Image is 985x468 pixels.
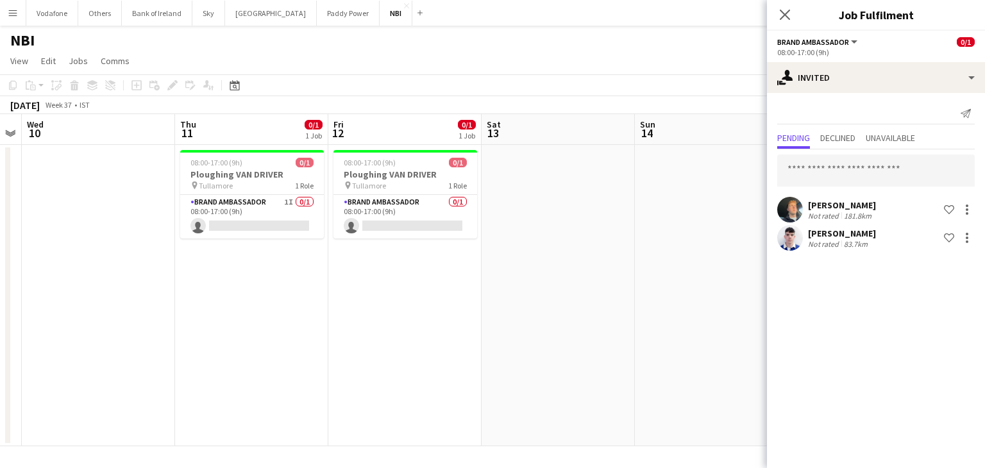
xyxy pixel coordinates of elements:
span: 1 Role [448,181,467,190]
button: Others [78,1,122,26]
span: 08:00-17:00 (9h) [344,158,396,167]
span: 0/1 [449,158,467,167]
span: Sun [640,119,655,130]
button: [GEOGRAPHIC_DATA] [225,1,317,26]
button: Vodafone [26,1,78,26]
span: 12 [332,126,344,140]
div: 08:00-17:00 (9h) [777,47,975,57]
h1: NBI [10,31,35,50]
span: 0/1 [957,37,975,47]
span: Tullamore [199,181,233,190]
span: Tullamore [352,181,386,190]
span: Wed [27,119,44,130]
a: View [5,53,33,69]
button: NBI [380,1,412,26]
app-job-card: 08:00-17:00 (9h)0/1Ploughing VAN DRIVER Tullamore1 RoleBrand Ambassador0/108:00-17:00 (9h) [333,150,477,238]
div: [PERSON_NAME] [808,228,876,239]
span: Unavailable [866,133,915,142]
span: 10 [25,126,44,140]
div: Not rated [808,239,841,249]
span: Fri [333,119,344,130]
span: 14 [638,126,655,140]
h3: Ploughing VAN DRIVER [180,169,324,180]
div: IST [80,100,90,110]
span: Pending [777,133,810,142]
span: View [10,55,28,67]
span: 0/1 [458,120,476,130]
div: 1 Job [305,131,322,140]
div: Invited [767,62,985,93]
span: 0/1 [305,120,323,130]
div: [DATE] [10,99,40,112]
app-card-role: Brand Ambassador1I0/108:00-17:00 (9h) [180,195,324,238]
span: Sat [487,119,501,130]
div: 83.7km [841,239,870,249]
button: Sky [192,1,225,26]
button: Bank of Ireland [122,1,192,26]
span: Jobs [69,55,88,67]
button: Brand Ambassador [777,37,859,47]
h3: Ploughing VAN DRIVER [333,169,477,180]
span: 11 [178,126,196,140]
button: Paddy Power [317,1,380,26]
div: 181.8km [841,211,874,221]
div: [PERSON_NAME] [808,199,876,211]
span: Edit [41,55,56,67]
span: Declined [820,133,855,142]
h3: Job Fulfilment [767,6,985,23]
a: Jobs [63,53,93,69]
span: 0/1 [296,158,314,167]
span: Thu [180,119,196,130]
span: Week 37 [42,100,74,110]
span: 1 Role [295,181,314,190]
span: Comms [101,55,130,67]
a: Edit [36,53,61,69]
div: 1 Job [459,131,475,140]
a: Comms [96,53,135,69]
span: Brand Ambassador [777,37,849,47]
span: 08:00-17:00 (9h) [190,158,242,167]
div: Not rated [808,211,841,221]
app-job-card: 08:00-17:00 (9h)0/1Ploughing VAN DRIVER Tullamore1 RoleBrand Ambassador1I0/108:00-17:00 (9h) [180,150,324,238]
span: 13 [485,126,501,140]
app-card-role: Brand Ambassador0/108:00-17:00 (9h) [333,195,477,238]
